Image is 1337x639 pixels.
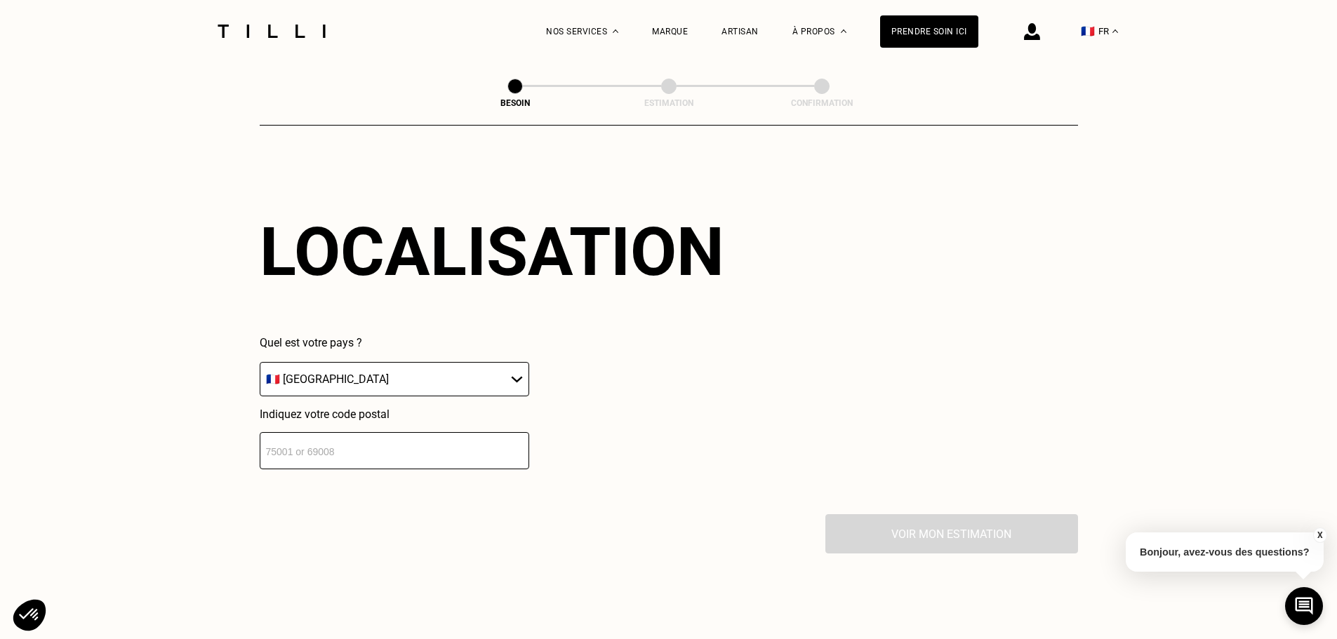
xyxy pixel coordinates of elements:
img: icône connexion [1024,23,1040,40]
button: X [1312,527,1326,543]
span: 🇫🇷 [1081,25,1095,38]
img: menu déroulant [1112,29,1118,33]
p: Indiquez votre code postal [260,408,529,421]
div: Besoin [445,98,585,108]
a: Prendre soin ici [880,15,978,48]
p: Quel est votre pays ? [260,336,529,349]
img: Logo du service de couturière Tilli [213,25,331,38]
a: Marque [652,27,688,36]
div: Estimation [599,98,739,108]
div: Confirmation [752,98,892,108]
input: 75001 or 69008 [260,432,529,469]
div: Localisation [260,213,724,291]
img: Menu déroulant à propos [841,29,846,33]
p: Bonjour, avez-vous des questions? [1126,532,1324,572]
a: Artisan [721,27,759,36]
img: Menu déroulant [613,29,618,33]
